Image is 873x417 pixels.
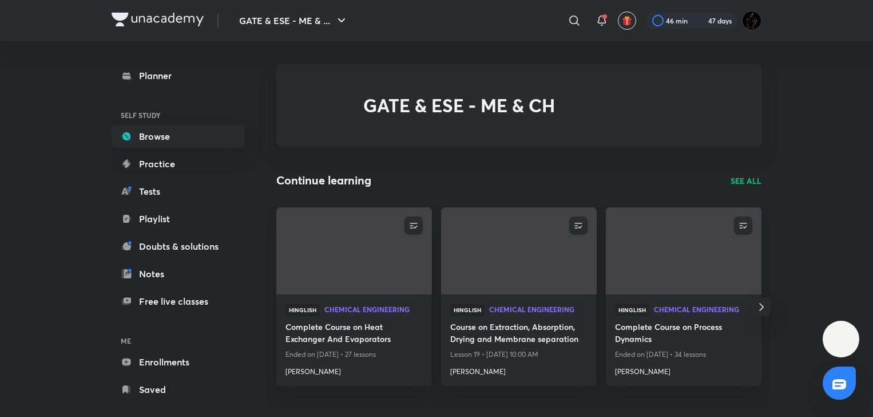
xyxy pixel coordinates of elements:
span: Chemical Engineering [324,306,423,313]
a: Chemical Engineering [324,306,423,314]
span: Hinglish [615,304,649,316]
img: new-thumbnail [439,206,598,295]
h2: Continue learning [276,172,371,189]
a: new-thumbnail [441,207,597,294]
img: new-thumbnail [275,206,433,295]
img: ttu [834,332,848,346]
span: Chemical Engineering [489,306,588,313]
span: Hinglish [450,304,485,316]
h2: GATE & ESE - ME & CH [363,95,555,116]
a: Chemical Engineering [489,306,588,314]
a: Browse [112,125,244,148]
button: GATE & ESE - ME & ... [232,9,355,32]
h6: ME [112,331,244,351]
a: Enrollments [112,351,244,373]
span: Hinglish [285,304,320,316]
a: [PERSON_NAME] [450,362,588,377]
a: SEE ALL [731,175,761,187]
a: Complete Course on Process Dynamics [615,321,752,347]
a: [PERSON_NAME] [615,362,752,377]
a: Notes [112,262,244,285]
a: Planner [112,64,244,87]
a: Free live classes [112,290,244,313]
img: streak [695,15,706,26]
img: new-thumbnail [604,206,763,295]
a: new-thumbnail [276,207,432,294]
p: Ended on [DATE] • 27 lessons [285,347,423,362]
img: Ranit Maity01 [742,11,761,30]
a: Tests [112,180,244,203]
a: Course on Extraction, Absorption, Drying and Membrane separation [450,321,588,347]
a: Chemical Engineering [654,306,752,314]
a: Company Logo [112,13,204,29]
p: Lesson 19 • [DATE] 10:00 AM [450,347,588,362]
h6: SELF STUDY [112,105,244,125]
a: Playlist [112,207,244,230]
img: Company Logo [112,13,204,26]
a: [PERSON_NAME] [285,362,423,377]
a: new-thumbnail [606,207,761,294]
a: Doubts & solutions [112,235,244,258]
a: Complete Course on Heat Exchanger And Evaporators [285,321,423,347]
a: Practice [112,152,244,175]
button: avatar [618,11,636,30]
img: GATE & ESE - ME & CH [304,87,340,124]
p: Ended on [DATE] • 34 lessons [615,347,752,362]
span: Chemical Engineering [654,306,752,313]
img: avatar [622,15,632,26]
a: Saved [112,378,244,401]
